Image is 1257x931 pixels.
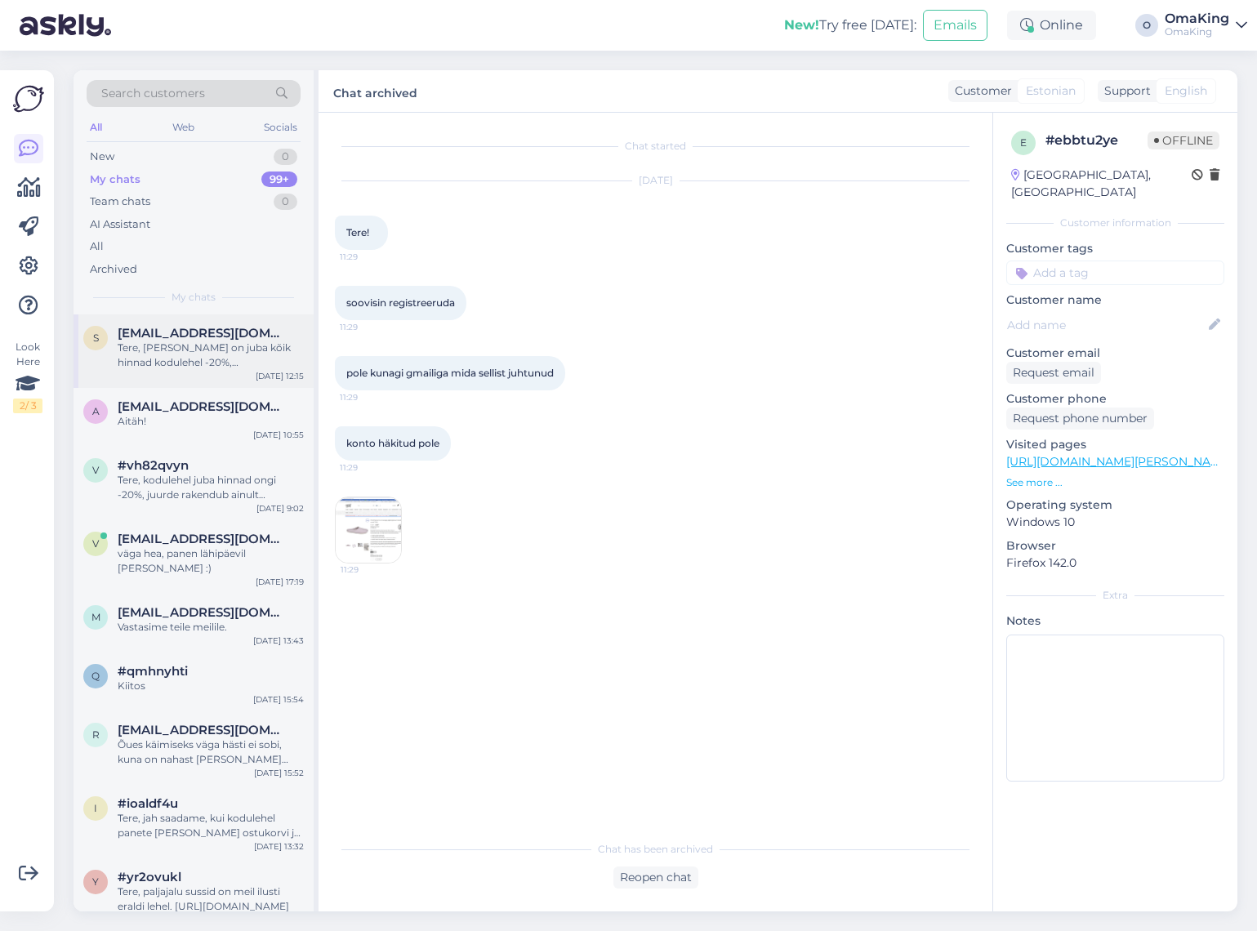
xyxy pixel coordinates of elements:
div: Extra [1006,588,1224,603]
div: Õues käimiseks väga hästi ei sobi, kuna on nahast [PERSON_NAME] kardavad niiskust. Kui on kuiv il... [118,737,304,767]
span: i [94,802,97,814]
div: [DATE] 12:15 [256,370,304,382]
div: Customer information [1006,216,1224,230]
span: Estonian [1026,82,1076,100]
input: Add name [1007,316,1206,334]
img: Askly Logo [13,83,44,114]
span: y [92,875,99,888]
span: maris.pukk@kaamos.ee [118,605,288,620]
p: Notes [1006,612,1224,630]
div: Tere, paljajalu sussid on meil ilusti eraldi lehel. [URL][DOMAIN_NAME] [118,884,304,914]
span: #ioaldf4u [118,796,178,811]
span: r [92,728,100,741]
label: Chat archived [333,80,417,102]
div: [GEOGRAPHIC_DATA], [GEOGRAPHIC_DATA] [1011,167,1192,201]
span: 11:29 [340,391,401,403]
span: 11:29 [341,563,402,576]
span: Tere! [346,226,369,238]
div: [DATE] 9:02 [256,502,304,514]
div: Reopen chat [613,866,698,889]
p: Customer phone [1006,390,1224,408]
p: Visited pages [1006,436,1224,453]
div: 2 / 3 [13,399,42,413]
div: Tere, kodulehel juba hinnad ongi -20%, juurde rakendub ainult püsikliendisoodustus -5%, kui aga [... [118,473,304,502]
span: annelajarvik@gmail.com [118,399,288,414]
span: My chats [172,290,216,305]
p: Customer email [1006,345,1224,362]
span: konto häkitud pole [346,437,439,449]
div: Aitäh! [118,414,304,429]
div: [DATE] 13:32 [254,840,304,853]
div: Request email [1006,362,1101,384]
p: Browser [1006,537,1224,555]
span: soovisin registreeruda [346,296,455,309]
div: [DATE] 17:19 [256,576,304,588]
div: AI Assistant [90,216,150,233]
div: My chats [90,171,140,188]
span: e [1020,136,1027,149]
b: New! [784,17,819,33]
span: Search customers [101,85,205,102]
div: OmaKing [1165,25,1229,38]
img: Attachment [336,497,401,563]
span: m [91,611,100,623]
div: Try free [DATE]: [784,16,916,35]
div: Request phone number [1006,408,1154,430]
div: # ebbtu2ye [1045,131,1148,150]
p: Customer tags [1006,240,1224,257]
div: Tere, [PERSON_NAME] on juba kõik hinnad kodulehel -20%, [PERSON_NAME] registreeritud klient, siis... [118,341,304,370]
span: Chat has been archived [598,842,713,857]
div: Support [1098,82,1151,100]
p: Customer name [1006,292,1224,309]
input: Add a tag [1006,261,1224,285]
div: [DATE] 15:52 [254,767,304,779]
span: v [92,537,99,550]
div: väga hea, panen lähipäevil [PERSON_NAME] :) [118,546,304,576]
a: [URL][DOMAIN_NAME][PERSON_NAME] [1006,454,1232,469]
span: a [92,405,100,417]
div: Socials [261,117,301,138]
div: Chat started [335,139,976,154]
span: #yr2ovukl [118,870,181,884]
div: Archived [90,261,137,278]
a: OmaKingOmaKing [1165,12,1247,38]
div: [DATE] 15:54 [253,693,304,706]
div: New [90,149,114,165]
div: Online [1007,11,1096,40]
p: Windows 10 [1006,514,1224,531]
div: 0 [274,194,297,210]
span: English [1165,82,1207,100]
div: Tere, jah saadame, kui kodulehel panete [PERSON_NAME] ostukorvi ja lähete maksma siis seal saate ... [118,811,304,840]
span: 11:29 [340,321,401,333]
span: #vh82qvyn [118,458,189,473]
span: skuivanen@gmail.com [118,326,288,341]
button: Emails [923,10,987,41]
span: 11:29 [340,251,401,263]
div: Vastasime teile meilile. [118,620,304,635]
span: q [91,670,100,682]
div: [DATE] [335,173,976,188]
div: O [1135,14,1158,37]
span: Offline [1148,131,1219,149]
span: s [93,332,99,344]
p: Operating system [1006,497,1224,514]
span: pole kunagi gmailiga mida sellist juhtunud [346,367,554,379]
span: rickheuvelmans@hotmail.com [118,723,288,737]
div: All [90,238,104,255]
div: [DATE] 13:43 [253,635,304,647]
div: Kiitos [118,679,304,693]
p: Firefox 142.0 [1006,555,1224,572]
span: 11:29 [340,461,401,474]
span: #qmhnyhti [118,664,188,679]
span: v [92,464,99,476]
div: 0 [274,149,297,165]
div: 99+ [261,171,297,188]
div: Team chats [90,194,150,210]
div: Web [169,117,198,138]
div: [DATE] 10:55 [253,429,304,441]
p: See more ... [1006,475,1224,490]
div: OmaKing [1165,12,1229,25]
div: Look Here [13,340,42,413]
div: All [87,117,105,138]
div: Customer [948,82,1012,100]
